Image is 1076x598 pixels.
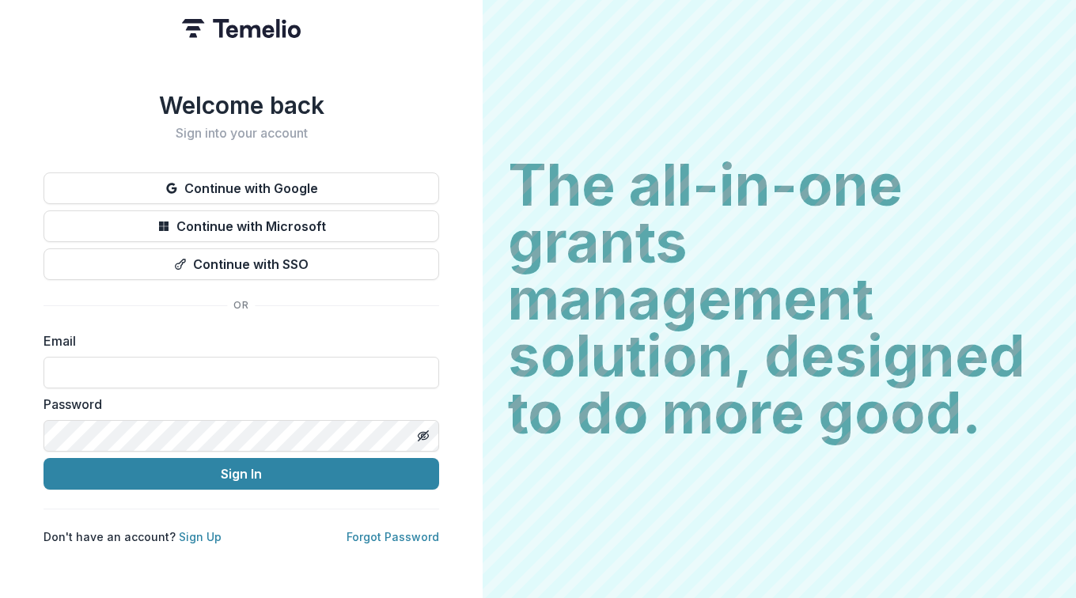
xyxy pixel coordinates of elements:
label: Email [44,331,430,350]
a: Forgot Password [347,530,439,543]
h2: Sign into your account [44,126,439,141]
h1: Welcome back [44,91,439,119]
button: Sign In [44,458,439,490]
button: Continue with Microsoft [44,210,439,242]
p: Don't have an account? [44,528,222,545]
button: Continue with SSO [44,248,439,280]
button: Toggle password visibility [411,423,436,448]
button: Continue with Google [44,172,439,204]
label: Password [44,395,430,414]
img: Temelio [182,19,301,38]
a: Sign Up [179,530,222,543]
